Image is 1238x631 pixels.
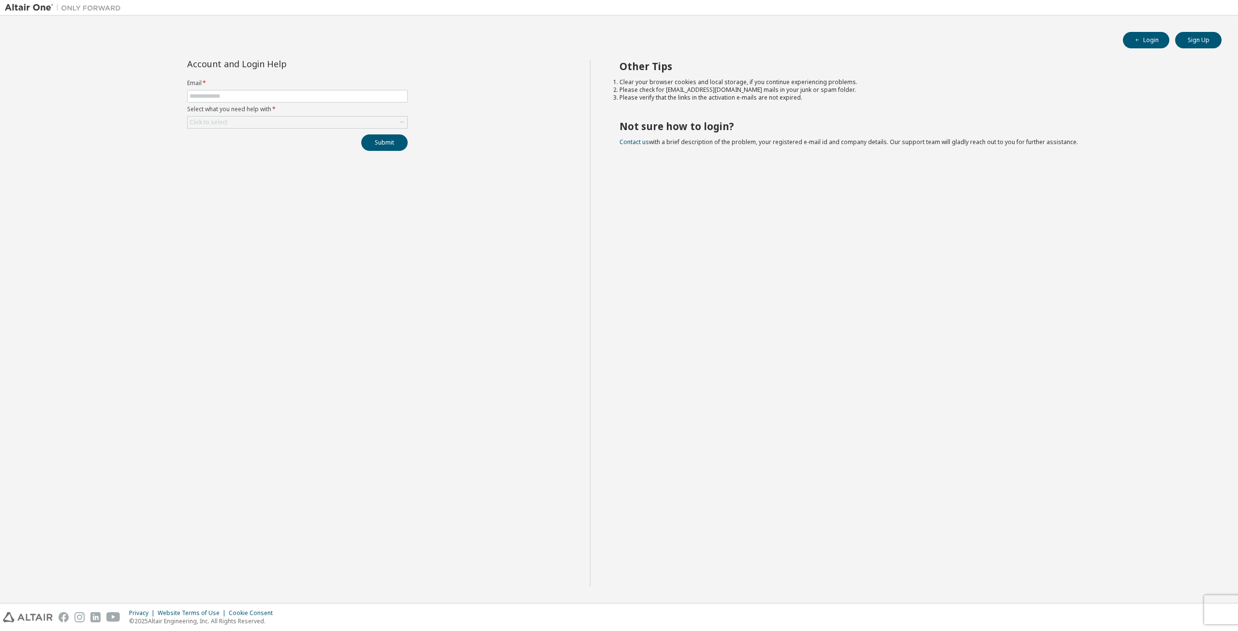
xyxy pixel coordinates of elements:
label: Email [187,79,408,87]
img: altair_logo.svg [3,612,53,622]
span: with a brief description of the problem, your registered e-mail id and company details. Our suppo... [619,138,1078,146]
div: Privacy [129,609,158,617]
p: © 2025 Altair Engineering, Inc. All Rights Reserved. [129,617,279,625]
div: Click to select [188,117,407,128]
img: instagram.svg [74,612,85,622]
div: Account and Login Help [187,60,364,68]
div: Click to select [190,118,227,126]
div: Website Terms of Use [158,609,229,617]
label: Select what you need help with [187,105,408,113]
li: Please check for [EMAIL_ADDRESS][DOMAIN_NAME] mails in your junk or spam folder. [619,86,1205,94]
h2: Not sure how to login? [619,120,1205,132]
li: Clear your browser cookies and local storage, if you continue experiencing problems. [619,78,1205,86]
button: Sign Up [1175,32,1222,48]
h2: Other Tips [619,60,1205,73]
button: Login [1123,32,1169,48]
li: Please verify that the links in the activation e-mails are not expired. [619,94,1205,102]
button: Submit [361,134,408,151]
img: youtube.svg [106,612,120,622]
img: Altair One [5,3,126,13]
img: linkedin.svg [90,612,101,622]
img: facebook.svg [59,612,69,622]
a: Contact us [619,138,649,146]
div: Cookie Consent [229,609,279,617]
